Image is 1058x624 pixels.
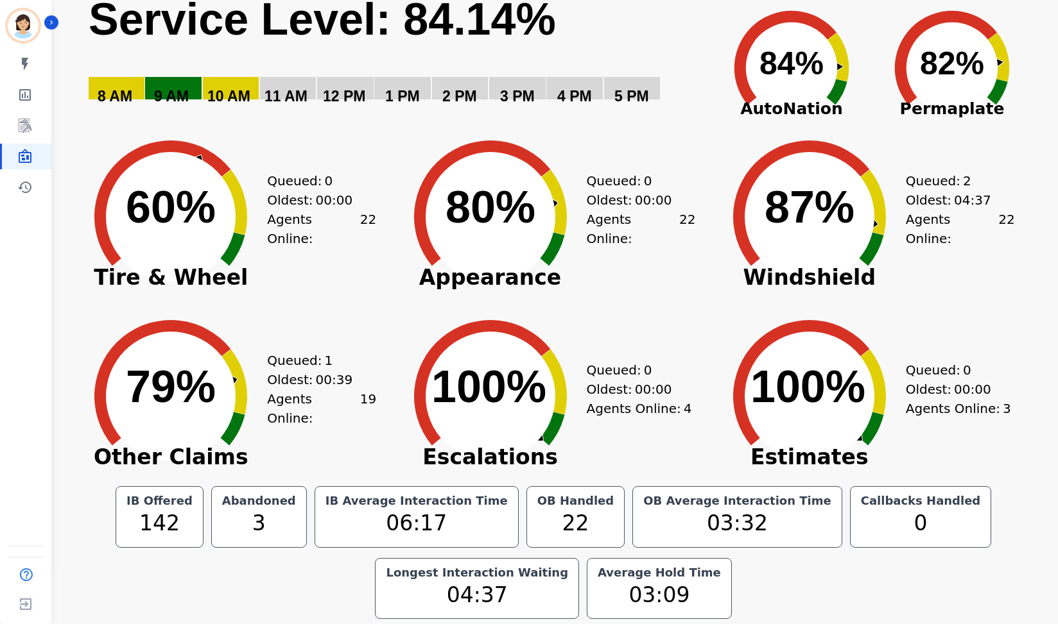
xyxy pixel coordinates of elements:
[963,360,971,380] span: 0
[264,88,308,105] text: 11 AM
[711,97,872,121] span: AutoNation
[385,88,420,105] text: 1 PM
[920,46,984,81] text: 82%
[713,271,906,284] span: Windshield
[587,360,683,380] div: Queued:
[858,494,984,507] div: Callbacks Handled
[323,507,510,539] div: 06:17
[535,494,616,507] div: OB Handled
[614,88,649,105] text: 5 PM
[267,190,363,210] div: Oldest:
[906,190,1002,210] div: Oldest:
[324,171,333,190] span: 0
[500,88,535,105] text: 3 PM
[383,579,571,611] div: 04:37
[587,210,696,248] div: Agents Online:
[360,210,376,248] span: 22
[323,494,510,507] div: IB Average Interaction Time
[644,360,652,380] span: 0
[267,370,363,389] div: Oldest:
[595,579,724,611] div: 03:09
[858,507,984,539] div: 0
[906,399,1015,418] div: Agents Online:
[750,362,865,412] text: 100%
[220,507,299,539] div: 3
[906,210,1015,248] div: Agents Online:
[316,370,353,389] span: 00:39
[635,380,672,399] span: 00:00
[557,88,592,105] text: 4 PM
[906,380,1002,399] div: Oldest:
[124,507,195,539] div: 142
[906,171,1002,190] div: Queued:
[267,351,363,370] div: Queued:
[154,88,189,105] text: 9 AM
[267,210,376,248] div: Agents Online:
[446,182,535,232] text: 80%
[765,182,854,232] text: 87%
[360,389,376,428] span: 19
[954,380,991,399] span: 00:00
[98,88,132,105] text: 8 AM
[963,171,971,190] span: 2
[323,88,365,105] text: 12 PM
[74,271,267,284] span: Tire & Wheel
[220,494,299,507] div: Abandoned
[587,190,683,210] div: Oldest:
[641,507,834,539] div: 03:32
[587,171,683,190] div: Queued:
[587,399,696,418] div: Agents Online:
[124,494,195,507] div: IB Offered
[635,190,672,210] span: 00:00
[431,362,546,412] text: 100%
[872,97,1032,121] span: Permaplate
[641,494,834,507] div: OB Average Interaction Time
[394,271,587,284] span: Appearance
[954,190,991,210] span: 04:37
[535,507,616,539] div: 22
[587,380,683,399] div: Oldest:
[644,171,652,190] span: 0
[998,210,1014,248] span: 22
[316,190,353,210] span: 00:00
[1003,399,1011,418] span: 3
[267,389,376,428] div: Agents Online:
[8,10,39,41] img: Bordered avatar
[74,451,267,464] span: Other Claims
[684,399,692,418] span: 4
[126,182,216,232] text: 60%
[207,88,250,105] text: 10 AM
[383,566,571,579] div: Longest Interaction Waiting
[906,360,1002,380] div: Queued:
[394,451,587,464] span: Escalations
[759,46,824,81] text: 84%
[267,171,363,190] div: Queued:
[713,451,906,464] span: Estimates
[126,362,216,412] text: 79%
[442,88,477,105] text: 2 PM
[324,351,333,370] span: 1
[679,210,695,248] span: 22
[595,566,724,579] div: Average Hold Time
